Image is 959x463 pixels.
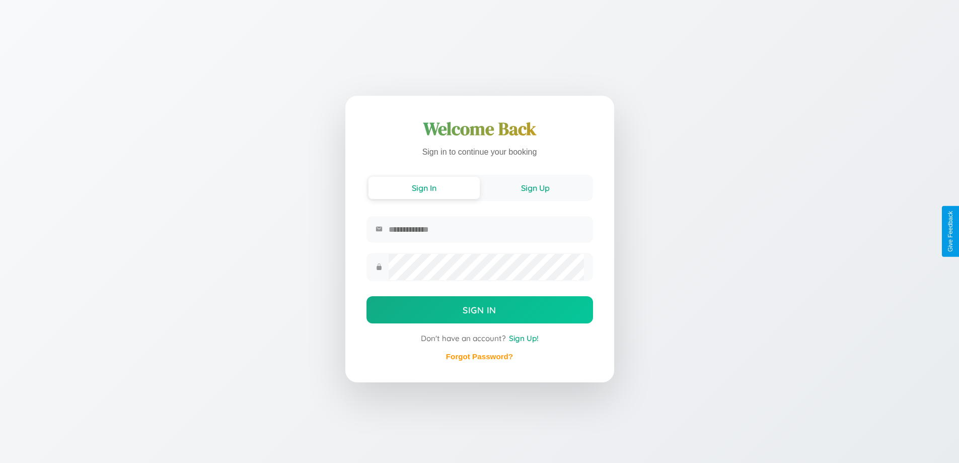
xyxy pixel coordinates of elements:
div: Give Feedback [947,211,954,252]
span: Sign Up! [509,334,539,343]
button: Sign Up [480,177,591,199]
h1: Welcome Back [366,117,593,141]
a: Forgot Password? [446,352,513,361]
button: Sign In [368,177,480,199]
div: Don't have an account? [366,334,593,343]
button: Sign In [366,296,593,323]
p: Sign in to continue your booking [366,145,593,160]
